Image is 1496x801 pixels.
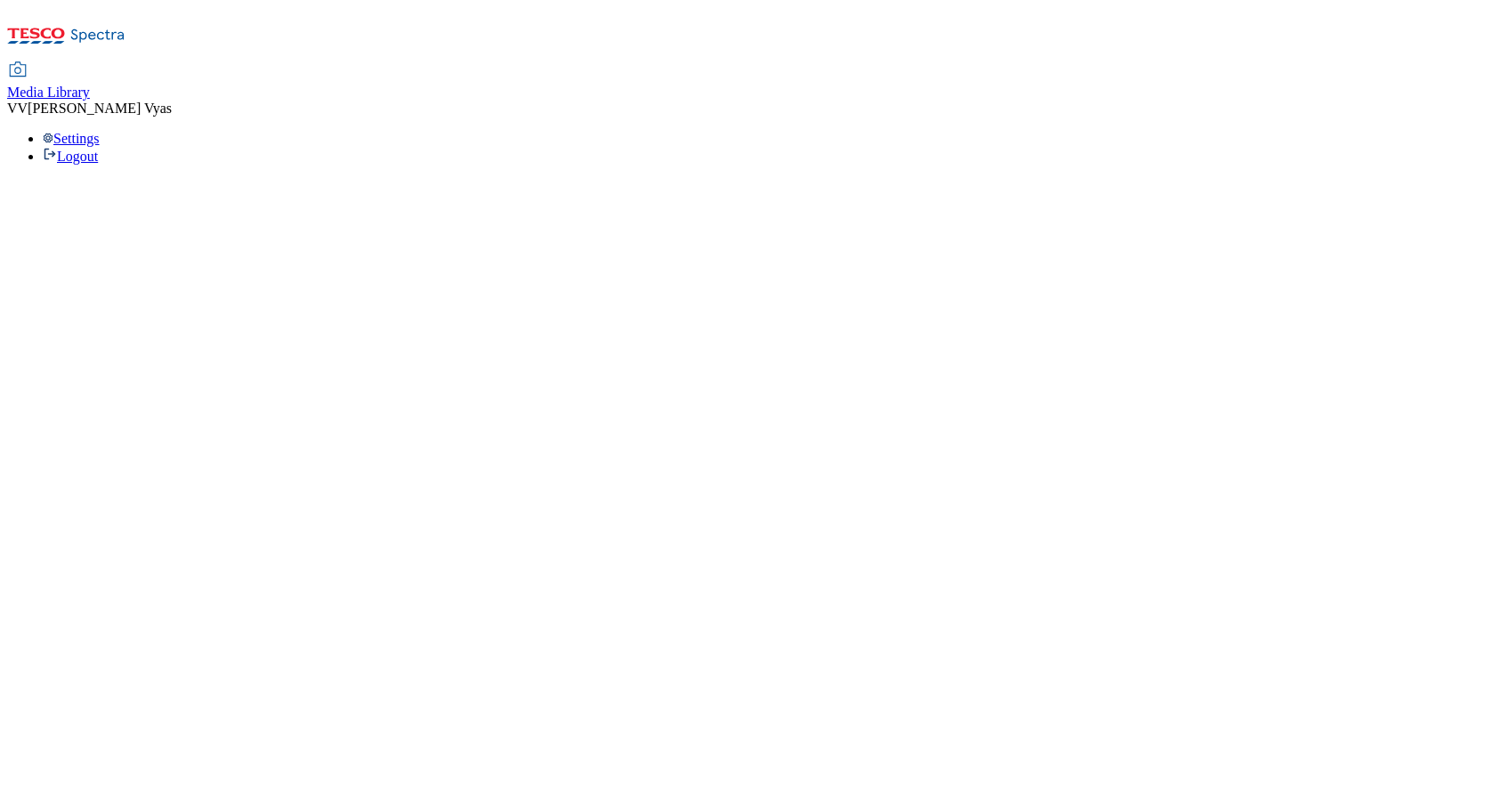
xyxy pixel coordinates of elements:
a: Logout [43,149,98,164]
span: Media Library [7,85,90,100]
span: [PERSON_NAME] Vyas [28,101,172,116]
span: VV [7,101,28,116]
a: Settings [43,131,100,146]
a: Media Library [7,63,90,101]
